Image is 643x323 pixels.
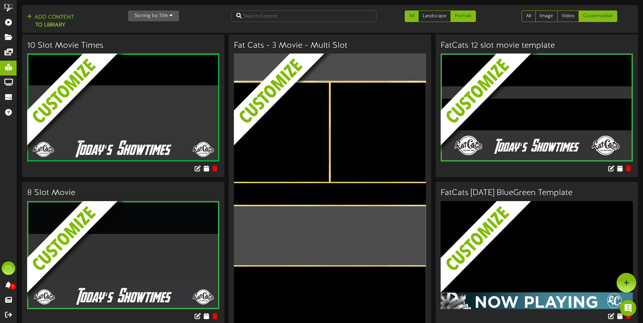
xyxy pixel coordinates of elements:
[441,41,633,50] h3: FatCats 12 slot movie template
[557,10,579,22] a: Video
[232,10,377,22] input: Search Content
[10,283,16,290] span: 0
[234,53,436,188] img: customize_overlay-33eb2c126fd3cb1579feece5bc878b72.png
[441,53,643,188] img: customize_overlay-33eb2c126fd3cb1579feece5bc878b72.png
[441,189,633,197] h3: FatCats [DATE] BlueGreen Template
[620,300,636,316] div: Open Intercom Messenger
[405,10,419,22] a: All
[128,10,179,21] button: Sorting by:Title
[27,189,219,197] h3: 8 Slot Movie
[25,13,76,29] button: Add Contentto Library
[27,41,219,50] h3: 10 Slot Movie Times
[234,41,426,50] h3: Fat Cats - 3 Movie - Multi Slot
[535,10,558,22] a: Image
[450,10,476,22] a: Portrait
[579,10,617,22] a: Customizable
[2,261,15,275] div: PS
[522,10,536,22] a: All
[27,53,229,188] img: customize_overlay-33eb2c126fd3cb1579feece5bc878b72.png
[418,10,451,22] a: Landscape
